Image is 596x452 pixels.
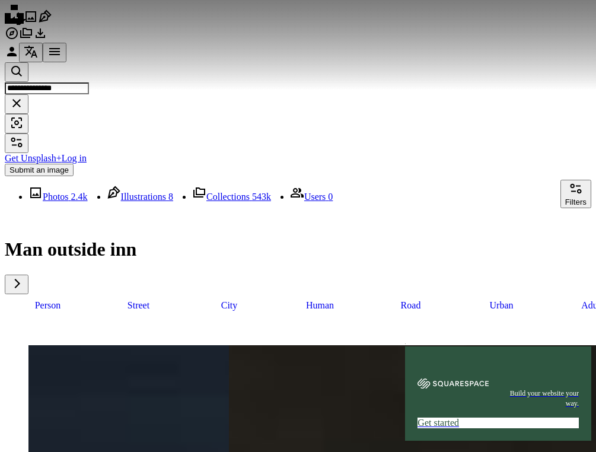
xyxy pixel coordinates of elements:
[192,192,271,202] a: Collections 543k
[107,192,173,202] a: Illustrations 8
[417,378,489,389] img: file-1606177908946-d1eed1cbe4f5image
[19,43,43,62] button: Language
[5,275,28,294] button: scroll list to the right
[5,238,591,260] h1: Man outside inn
[458,294,544,317] a: urban
[28,192,88,202] a: Photos 2.4k
[71,192,88,202] span: 2.4k
[417,418,579,428] div: Get started
[43,43,66,62] button: Menu
[5,50,19,61] a: Log in / Sign up
[290,192,333,202] a: Users 0
[5,153,62,163] a: Get Unsplash+
[5,294,91,317] a: person
[95,294,181,317] a: street
[5,164,74,176] button: Submit an image
[405,336,591,441] a: Build your website your way.Get started
[168,192,173,202] span: 8
[62,153,87,163] a: Log in
[252,192,271,202] span: 543k
[328,192,333,202] span: 0
[5,114,28,133] button: Visual search
[5,62,591,133] form: Find visuals sitewide
[560,180,591,208] button: Filters
[186,294,272,317] a: city
[38,15,52,26] a: Illustrations
[24,15,38,26] a: Photos
[5,62,28,82] button: Search Unsplash
[5,133,28,153] button: Filters
[5,15,24,26] a: Home — Unsplash
[503,389,579,409] span: Build your website your way.
[33,32,47,42] a: Download History
[368,294,454,317] a: road
[5,32,19,42] a: Explore
[19,32,33,42] a: Collections
[277,294,363,317] a: human
[5,94,28,114] button: Clear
